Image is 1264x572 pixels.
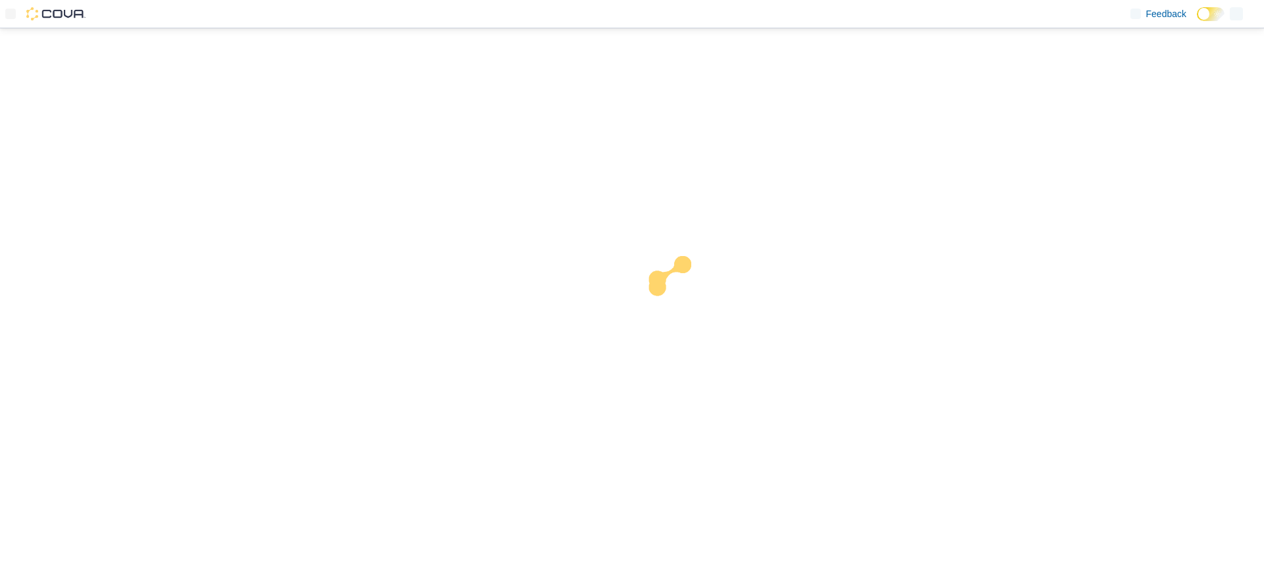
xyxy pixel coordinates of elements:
[632,246,731,345] img: cova-loader
[1197,21,1198,22] span: Dark Mode
[1125,1,1192,27] a: Feedback
[1146,7,1186,20] span: Feedback
[1197,7,1224,21] input: Dark Mode
[26,7,86,20] img: Cova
